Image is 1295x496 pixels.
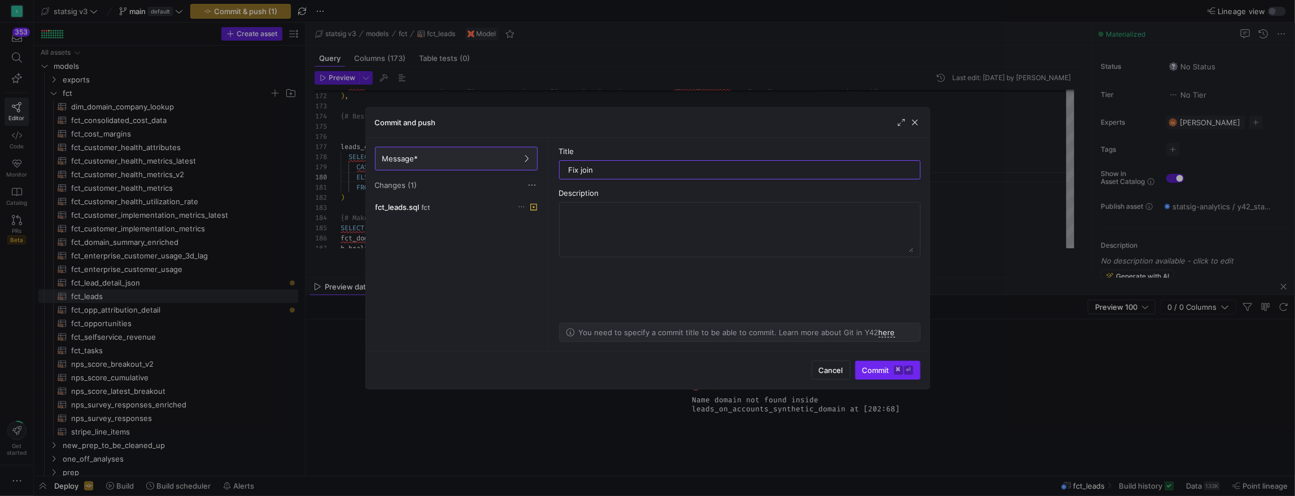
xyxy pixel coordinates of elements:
span: Commit [862,366,913,375]
h3: Commit and push [375,118,436,127]
p: You need to specify a commit title to be able to commit. Learn more about Git in Y42 [579,328,895,337]
span: fct_leads.sql [376,203,420,212]
a: here [879,328,895,337]
span: Cancel [819,366,843,375]
kbd: ⌘ [894,366,903,375]
button: fct_leads.sqlfct [373,200,540,214]
kbd: ⏎ [904,366,913,375]
button: Message* [375,147,538,170]
div: Description [559,188,921,197]
span: Changes (1) [375,181,417,190]
span: Message* [382,154,418,163]
button: Commit⌘⏎ [855,361,921,380]
span: fct [422,204,430,212]
span: Title [559,147,574,156]
button: Cancel [812,361,851,380]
